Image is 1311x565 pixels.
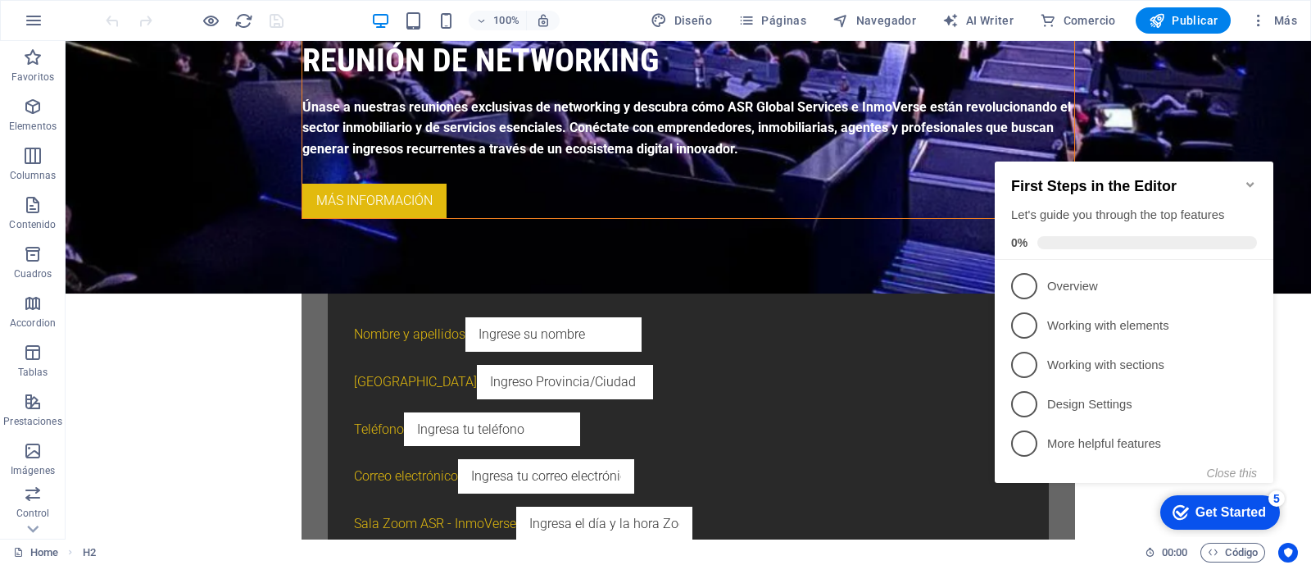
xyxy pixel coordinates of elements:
span: Código [1208,543,1258,563]
span: Haz clic para seleccionar y doble clic para editar [83,543,96,563]
li: Working with elements [7,168,285,207]
button: Código [1200,543,1265,563]
p: Working with sections [59,219,256,236]
div: Let's guide you through the top features [23,69,269,86]
p: Elementos [9,120,57,133]
button: Navegador [826,7,923,34]
span: Más [1250,12,1297,29]
h2: First Steps in the Editor [23,40,269,57]
nav: breadcrumb [83,543,96,563]
div: Diseño (Ctrl+Alt+Y) [644,7,719,34]
div: 5 [280,353,297,369]
div: Get Started 5 items remaining, 0% complete [172,358,292,392]
p: Favoritos [11,71,54,84]
p: Accordion [10,317,56,330]
p: More helpful features [59,298,256,315]
i: Volver a cargar página [234,11,253,30]
li: Design Settings [7,247,285,286]
span: Comercio [1040,12,1116,29]
span: Publicar [1149,12,1218,29]
span: 0% [23,98,49,112]
button: Comercio [1033,7,1123,34]
span: Navegador [832,12,916,29]
button: Haz clic para salir del modo de previsualización y seguir editando [201,11,220,30]
li: Working with sections [7,207,285,247]
i: Al redimensionar, ajustar el nivel de zoom automáticamente para ajustarse al dispositivo elegido. [536,13,551,28]
p: Design Settings [59,258,256,276]
li: Overview [7,129,285,168]
p: Contenido [9,218,56,231]
button: reload [234,11,253,30]
span: AI Writer [942,12,1014,29]
h6: 100% [493,11,519,30]
button: 100% [469,11,527,30]
p: Imágenes [11,464,55,477]
p: Cuadros [14,267,52,280]
p: Prestaciones [3,415,61,428]
button: Más [1244,7,1304,34]
p: Columnas [10,169,57,182]
button: Close this [219,329,269,342]
p: Working with elements [59,180,256,197]
button: Usercentrics [1278,543,1298,563]
span: 00 00 [1162,543,1187,563]
p: Tablas [18,366,48,379]
button: Diseño [644,7,719,34]
li: More helpful features [7,286,285,326]
div: Minimize checklist [256,40,269,53]
p: Overview [59,140,256,157]
button: Publicar [1136,7,1232,34]
button: Páginas [732,7,813,34]
span: Diseño [651,12,712,29]
h6: Tiempo de la sesión [1145,543,1188,563]
a: Haz clic para cancelar la selección y doble clic para abrir páginas [13,543,58,563]
div: Get Started [207,367,278,382]
span: Páginas [738,12,806,29]
button: AI Writer [936,7,1020,34]
span: : [1173,546,1176,558]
